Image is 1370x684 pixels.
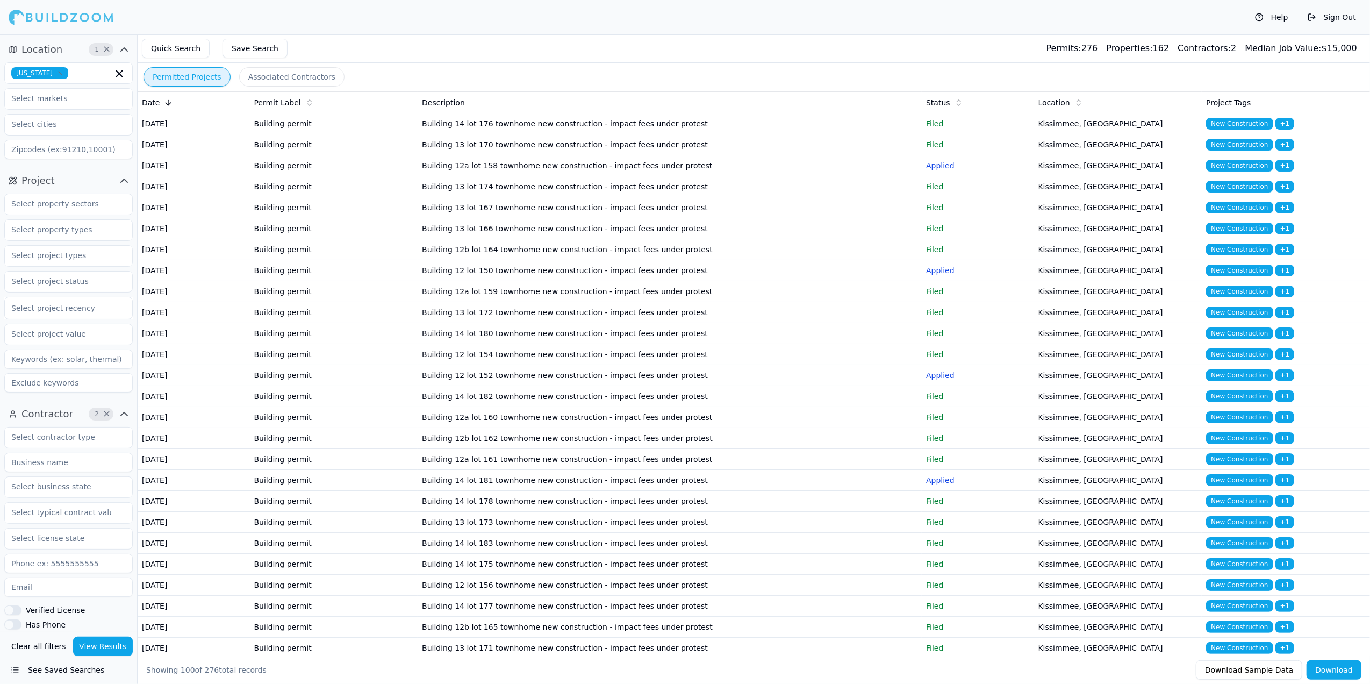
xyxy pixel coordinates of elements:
[1034,638,1202,659] td: Kissimmee, [GEOGRAPHIC_DATA]
[1275,181,1295,193] span: + 1
[249,512,418,533] td: Building permit
[418,596,922,617] td: Building 14 lot 177 townhome new construction - impact fees under protest
[249,638,418,659] td: Building permit
[926,244,1029,255] p: Filed
[1034,449,1202,470] td: Kissimmee, [GEOGRAPHIC_DATA]
[1307,660,1361,680] button: Download
[418,176,922,197] td: Building 13 lot 174 townhome new construction - impact fees under protest
[4,405,133,423] button: Contractor2Clear Contractor filters
[1275,327,1295,339] span: + 1
[5,194,119,213] input: Select property sectors
[249,470,418,491] td: Building permit
[1206,516,1273,528] span: New Construction
[418,575,922,596] td: Building 12 lot 156 townhome new construction - impact fees under protest
[4,578,133,597] input: Email
[1178,43,1231,53] span: Contractors:
[1275,579,1295,591] span: + 1
[138,344,249,365] td: [DATE]
[1275,118,1295,130] span: + 1
[1034,239,1202,260] td: Kissimmee, [GEOGRAPHIC_DATA]
[1275,474,1295,486] span: + 1
[1107,43,1153,53] span: Properties:
[1275,286,1295,297] span: + 1
[926,97,950,108] span: Status
[926,601,1029,611] p: Filed
[1034,575,1202,596] td: Kissimmee, [GEOGRAPHIC_DATA]
[239,67,345,87] button: Associated Contractors
[1275,516,1295,528] span: + 1
[926,370,1029,381] p: Applied
[4,660,133,680] button: See Saved Searches
[4,172,133,189] button: Project
[926,475,1029,486] p: Applied
[5,477,119,496] input: Select business state
[1275,223,1295,234] span: + 1
[138,617,249,638] td: [DATE]
[1038,97,1070,108] span: Location
[1275,411,1295,423] span: + 1
[138,281,249,302] td: [DATE]
[418,197,922,218] td: Building 13 lot 167 townhome new construction - impact fees under protest
[138,554,249,575] td: [DATE]
[21,407,73,422] span: Contractor
[418,113,922,134] td: Building 14 lot 176 townhome new construction - impact fees under protest
[1275,244,1295,255] span: + 1
[418,617,922,638] td: Building 12b lot 165 townhome new construction - impact fees under protest
[4,350,133,369] input: Keywords (ex: solar, thermal)
[1275,495,1295,507] span: + 1
[1275,307,1295,318] span: + 1
[1206,558,1273,570] span: New Construction
[926,349,1029,360] p: Filed
[138,407,249,428] td: [DATE]
[249,134,418,155] td: Building permit
[926,433,1029,444] p: Filed
[249,281,418,302] td: Building permit
[146,665,267,675] div: Showing of total records
[1206,265,1273,276] span: New Construction
[926,538,1029,548] p: Filed
[418,638,922,659] td: Building 13 lot 171 townhome new construction - impact fees under protest
[926,328,1029,339] p: Filed
[1275,160,1295,172] span: + 1
[205,666,219,674] span: 276
[138,449,249,470] td: [DATE]
[249,218,418,239] td: Building permit
[1206,390,1273,402] span: New Construction
[249,575,418,596] td: Building permit
[249,260,418,281] td: Building permit
[926,496,1029,507] p: Filed
[138,218,249,239] td: [DATE]
[926,412,1029,423] p: Filed
[138,491,249,512] td: [DATE]
[138,365,249,386] td: [DATE]
[1178,42,1236,55] div: 2
[4,554,133,573] input: Phone ex: 5555555555
[1034,491,1202,512] td: Kissimmee, [GEOGRAPHIC_DATA]
[1206,139,1273,151] span: New Construction
[1034,197,1202,218] td: Kissimmee, [GEOGRAPHIC_DATA]
[1034,218,1202,239] td: Kissimmee, [GEOGRAPHIC_DATA]
[4,41,133,58] button: Location1Clear Location filters
[5,246,119,265] input: Select project types
[1206,579,1273,591] span: New Construction
[1034,281,1202,302] td: Kissimmee, [GEOGRAPHIC_DATA]
[1206,327,1273,339] span: New Construction
[1245,42,1357,55] div: $ 15,000
[418,218,922,239] td: Building 13 lot 166 townhome new construction - impact fees under protest
[1206,202,1273,213] span: New Construction
[926,580,1029,590] p: Filed
[1206,642,1273,654] span: New Construction
[418,302,922,323] td: Building 13 lot 172 townhome new construction - impact fees under protest
[1206,453,1273,465] span: New Construction
[249,155,418,176] td: Building permit
[5,503,119,522] input: Select typical contract value
[254,97,300,108] span: Permit Label
[926,202,1029,213] p: Filed
[1034,113,1202,134] td: Kissimmee, [GEOGRAPHIC_DATA]
[1275,202,1295,213] span: + 1
[249,617,418,638] td: Building permit
[1046,42,1098,55] div: 276
[1206,369,1273,381] span: New Construction
[1206,411,1273,423] span: New Construction
[926,454,1029,465] p: Filed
